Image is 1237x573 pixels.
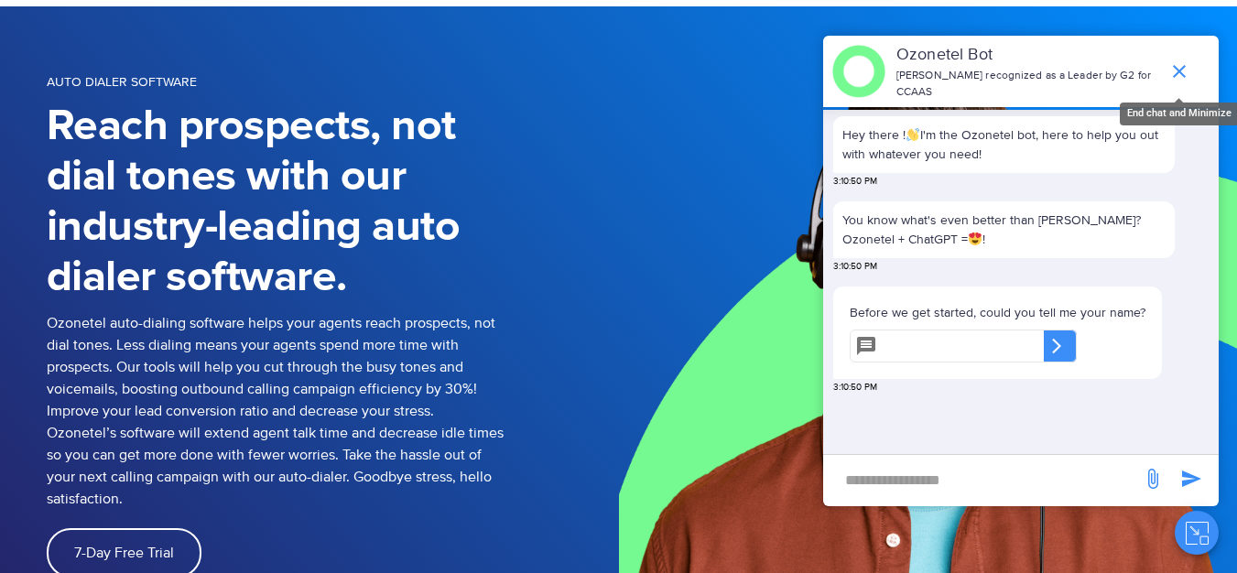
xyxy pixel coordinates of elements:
[1175,511,1219,555] button: Close chat
[896,43,1159,68] p: Ozonetel Bot
[842,211,1166,249] p: You know what's even better than [PERSON_NAME]? Ozonetel + ChatGPT = !
[47,102,505,303] h1: Reach prospects, not dial tones with our industry-leading auto dialer software.
[833,175,877,189] span: 3:10:50 PM
[842,125,1166,164] p: Hey there ! I'm the Ozonetel bot, here to help you out with whatever you need!
[969,232,982,245] img: 😍
[1161,53,1198,90] span: end chat or minimize
[47,312,505,510] p: Ozonetel auto-dialing software helps your agents reach prospects, not dial tones. Less dialing me...
[833,381,877,395] span: 3:10:50 PM
[896,68,1159,101] p: [PERSON_NAME] recognized as a Leader by G2 for CCAAS
[74,546,174,560] span: 7-Day Free Trial
[47,74,197,90] span: Auto Dialer Software
[850,303,1145,322] p: Before we get started, could you tell me your name?
[1173,460,1210,497] span: send message
[906,128,919,141] img: 👋
[832,45,885,98] img: header
[1134,460,1171,497] span: send message
[833,260,877,274] span: 3:10:50 PM
[832,464,1133,497] div: new-msg-input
